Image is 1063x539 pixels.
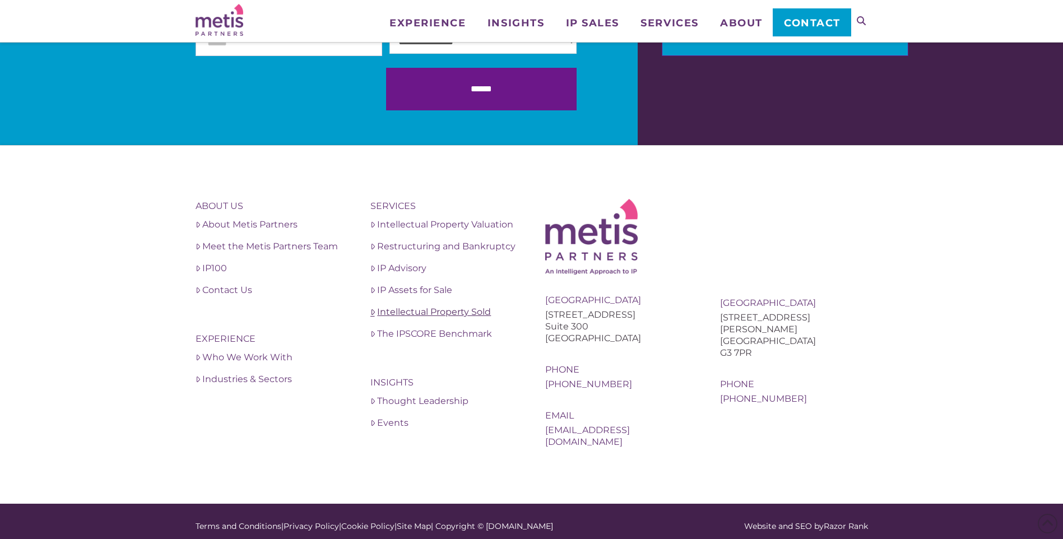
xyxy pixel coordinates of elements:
span: Back to Top [1038,514,1057,533]
a: Terms and Conditions [196,521,281,531]
a: Cookie Policy [341,521,394,531]
a: [PHONE_NUMBER] [720,393,807,404]
div: [GEOGRAPHIC_DATA] [720,297,868,309]
span: About [720,18,763,28]
a: Contact Us [196,284,343,297]
div: Phone [720,378,868,390]
img: Metis Logo [545,199,638,275]
span: Services [640,18,698,28]
span: IP Sales [566,18,619,28]
a: The IPSCORE Benchmark [370,327,518,341]
iframe: reCAPTCHA [196,67,366,111]
a: IP100 [196,262,343,275]
a: Industries & Sectors [196,373,343,386]
a: IP Assets for Sale [370,284,518,297]
h4: Experience [196,332,343,346]
a: Who We Work With [196,351,343,364]
div: G3 7PR [720,347,868,359]
div: [GEOGRAPHIC_DATA] [545,332,693,344]
a: Thought Leadership [370,394,518,408]
a: Restructuring and Bankruptcy [370,240,518,253]
div: Suite 300 [545,320,693,332]
a: Privacy Policy [284,521,339,531]
a: Events [370,416,518,430]
a: Meet the Metis Partners Team [196,240,343,253]
div: Phone [545,364,693,375]
div: [STREET_ADDRESS] [545,309,693,320]
div: [GEOGRAPHIC_DATA] [545,294,693,306]
a: Intellectual Property Valuation [370,218,518,231]
div: Email [545,410,693,421]
a: [EMAIL_ADDRESS][DOMAIN_NAME] [545,425,630,447]
div: [GEOGRAPHIC_DATA] [720,335,868,347]
img: Metis Partners [196,4,243,36]
h4: About Us [196,199,343,213]
a: IP Advisory [370,262,518,275]
span: Contact [784,18,841,28]
a: [PHONE_NUMBER] [545,379,632,389]
a: Site Map [397,521,431,531]
div: [STREET_ADDRESS][PERSON_NAME] [720,312,868,335]
a: Razor Rank [824,521,868,531]
a: Intellectual Property Sold [370,305,518,319]
h4: Services [370,199,518,213]
h4: Insights [370,375,518,390]
div: | | | | Copyright © [DOMAIN_NAME] [196,521,734,532]
span: Insights [488,18,544,28]
span: Experience [389,18,466,28]
div: Website and SEO by [734,521,868,532]
a: About Metis Partners [196,218,343,231]
a: Contact [773,8,851,36]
